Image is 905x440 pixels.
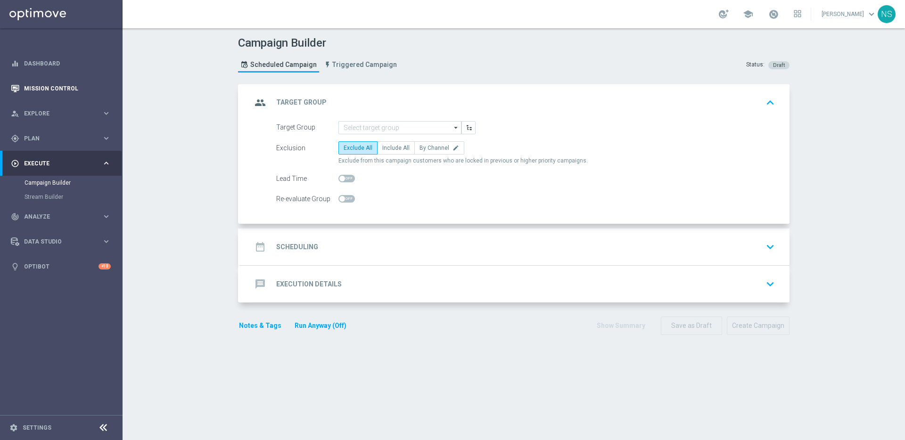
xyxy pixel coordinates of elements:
[250,61,317,69] span: Scheduled Campaign
[24,76,111,101] a: Mission Control
[11,159,102,168] div: Execute
[24,214,102,220] span: Analyze
[24,136,102,141] span: Plan
[11,212,19,221] i: track_changes
[102,212,111,221] i: keyboard_arrow_right
[252,238,269,255] i: date_range
[420,145,449,151] span: By Channel
[10,60,111,67] button: equalizer Dashboard
[11,159,19,168] i: play_circle_outline
[252,238,778,256] div: date_range Scheduling keyboard_arrow_down
[102,109,111,118] i: keyboard_arrow_right
[276,192,338,205] div: Re-evaluate Group
[9,424,18,432] i: settings
[10,160,111,167] button: play_circle_outline Execute keyboard_arrow_right
[762,238,778,256] button: keyboard_arrow_down
[763,96,777,110] i: keyboard_arrow_up
[768,61,790,68] colored-tag: Draft
[382,145,410,151] span: Include All
[866,9,877,19] span: keyboard_arrow_down
[276,172,338,185] div: Lead Time
[11,59,19,68] i: equalizer
[10,85,111,92] button: Mission Control
[452,122,461,134] i: arrow_drop_down
[11,134,19,143] i: gps_fixed
[24,111,102,116] span: Explore
[294,320,347,332] button: Run Anyway (Off)
[24,239,102,244] span: Data Studio
[102,159,111,168] i: keyboard_arrow_right
[25,190,122,204] div: Stream Builder
[727,317,790,335] button: Create Campaign
[878,5,896,23] div: NS
[821,7,878,21] a: [PERSON_NAME]keyboard_arrow_down
[338,157,588,165] span: Exclude from this campaign customers who are locked in previous or higher priority campaigns.
[10,213,111,220] button: track_changes Analyze keyboard_arrow_right
[238,320,282,332] button: Notes & Tags
[24,51,111,76] a: Dashboard
[10,238,111,245] button: Data Studio keyboard_arrow_right
[25,176,122,190] div: Campaign Builder
[276,141,338,155] div: Exclusion
[276,121,338,134] div: Target Group
[773,62,785,68] span: Draft
[762,275,778,293] button: keyboard_arrow_down
[23,425,51,431] a: Settings
[332,61,397,69] span: Triggered Campaign
[252,275,778,293] div: message Execution Details keyboard_arrow_down
[11,237,102,246] div: Data Studio
[11,109,19,118] i: person_search
[99,263,111,269] div: +10
[746,61,765,69] div: Status:
[238,36,402,50] h1: Campaign Builder
[102,134,111,143] i: keyboard_arrow_right
[252,276,269,293] i: message
[238,57,319,73] a: Scheduled Campaign
[762,94,778,112] button: keyboard_arrow_up
[252,94,778,112] div: group Target Group keyboard_arrow_up
[276,243,318,252] h2: Scheduling
[743,9,753,19] span: school
[276,280,342,289] h2: Execution Details
[25,193,98,201] a: Stream Builder
[344,145,372,151] span: Exclude All
[252,94,269,111] i: group
[11,254,111,279] div: Optibot
[25,179,98,187] a: Campaign Builder
[24,254,99,279] a: Optibot
[321,57,399,73] a: Triggered Campaign
[11,134,102,143] div: Plan
[11,51,111,76] div: Dashboard
[24,161,102,166] span: Execute
[661,317,722,335] button: Save as Draft
[452,145,459,151] i: edit
[763,240,777,254] i: keyboard_arrow_down
[10,110,111,117] button: person_search Explore keyboard_arrow_right
[11,109,102,118] div: Explore
[11,76,111,101] div: Mission Control
[11,212,102,221] div: Analyze
[763,277,777,291] i: keyboard_arrow_down
[11,262,19,271] i: lightbulb
[10,135,111,142] button: gps_fixed Plan keyboard_arrow_right
[102,237,111,246] i: keyboard_arrow_right
[338,121,461,134] input: Select target group
[10,263,111,270] button: lightbulb Optibot +10
[276,98,327,107] h2: Target Group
